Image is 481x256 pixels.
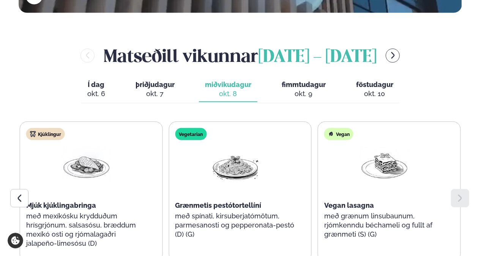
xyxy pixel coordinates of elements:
[136,81,175,88] span: þriðjudagur
[258,49,377,66] span: [DATE] - [DATE]
[211,146,260,182] img: Spagetti.png
[62,146,111,182] img: Chicken-breast.png
[81,77,111,102] button: Í dag okt. 6
[129,77,181,102] button: þriðjudagur okt. 7
[175,201,261,209] span: Grænmetis pestótortellíní
[205,81,251,88] span: miðvikudagur
[87,80,105,89] span: Í dag
[276,77,332,102] button: fimmtudagur okt. 9
[328,131,334,137] img: Vegan.svg
[324,128,353,140] div: Vegan
[175,212,296,239] p: með spínati, kirsuberjatómötum, parmesanosti og pepperonata-pestó (D) (G)
[26,128,65,140] div: Kjúklingur
[104,43,377,68] h2: Matseðill vikunnar
[282,81,326,88] span: fimmtudagur
[30,131,36,137] img: chicken.svg
[136,89,175,98] div: okt. 7
[175,128,207,140] div: Vegetarian
[356,81,393,88] span: föstudagur
[199,77,257,102] button: miðvikudagur okt. 8
[8,233,23,248] a: Cookie settings
[26,201,96,209] span: Mjúk kjúklingabringa
[350,77,399,102] button: föstudagur okt. 10
[324,212,445,239] p: með grænum linsubaunum, rjómkenndu béchameli og fullt af grænmeti (S) (G)
[324,201,374,209] span: Vegan lasagna
[356,89,393,98] div: okt. 10
[282,89,326,98] div: okt. 9
[26,212,147,248] p: með mexíkósku krydduðum hrísgrjónum, salsasósu, bræddum mexíkó osti og rjómalagaðri jalapeño-lime...
[80,49,95,63] button: menu-btn-left
[360,146,409,182] img: Lasagna.png
[386,49,400,63] button: menu-btn-right
[87,89,105,98] div: okt. 6
[205,89,251,98] div: okt. 8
